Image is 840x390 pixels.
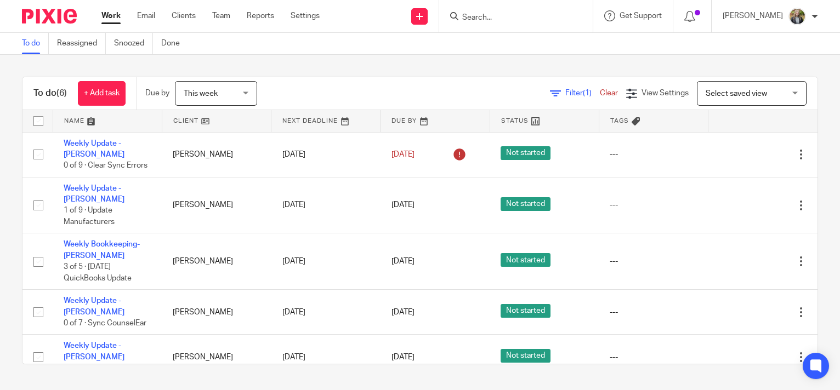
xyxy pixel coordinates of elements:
[501,304,550,318] span: Not started
[64,207,115,226] span: 1 of 9 · Update Manufacturers
[57,33,106,54] a: Reassigned
[145,88,169,99] p: Due by
[501,146,550,160] span: Not started
[247,10,274,21] a: Reports
[501,253,550,267] span: Not started
[271,177,381,233] td: [DATE]
[78,81,126,106] a: + Add task
[56,89,67,97] span: (6)
[162,177,271,233] td: [PERSON_NAME]
[610,199,697,210] div: ---
[501,349,550,363] span: Not started
[501,197,550,211] span: Not started
[706,90,767,97] span: Select saved view
[64,342,124,360] a: Weekly Update - [PERSON_NAME]
[271,335,381,380] td: [DATE]
[64,162,147,169] span: 0 of 9 · Clear Sync Errors
[391,353,415,361] span: [DATE]
[162,233,271,290] td: [PERSON_NAME]
[22,33,49,54] a: To do
[271,233,381,290] td: [DATE]
[620,12,662,20] span: Get Support
[565,89,600,97] span: Filter
[101,10,121,21] a: Work
[137,10,155,21] a: Email
[64,297,124,316] a: Weekly Update - [PERSON_NAME]
[642,89,689,97] span: View Settings
[22,9,77,24] img: Pixie
[391,257,415,265] span: [DATE]
[583,89,592,97] span: (1)
[291,10,320,21] a: Settings
[64,240,140,259] a: Weekly Bookkeeping- [PERSON_NAME]
[610,118,629,124] span: Tags
[271,290,381,335] td: [DATE]
[391,151,415,158] span: [DATE]
[172,10,196,21] a: Clients
[723,10,783,21] p: [PERSON_NAME]
[271,132,381,177] td: [DATE]
[391,308,415,316] span: [DATE]
[184,90,218,97] span: This week
[64,263,132,282] span: 3 of 5 · [DATE] QuickBooks Update
[33,88,67,99] h1: To do
[610,256,697,267] div: ---
[610,352,697,363] div: ---
[391,202,415,209] span: [DATE]
[162,290,271,335] td: [PERSON_NAME]
[600,89,618,97] a: Clear
[161,33,188,54] a: Done
[610,149,697,160] div: ---
[610,307,697,318] div: ---
[461,13,560,23] input: Search
[212,10,230,21] a: Team
[64,185,124,203] a: Weekly Update - [PERSON_NAME]
[788,8,806,25] img: image.jpg
[114,33,153,54] a: Snoozed
[162,335,271,380] td: [PERSON_NAME]
[64,140,124,158] a: Weekly Update - [PERSON_NAME]
[162,132,271,177] td: [PERSON_NAME]
[64,319,146,327] span: 0 of 7 · Sync CounselEar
